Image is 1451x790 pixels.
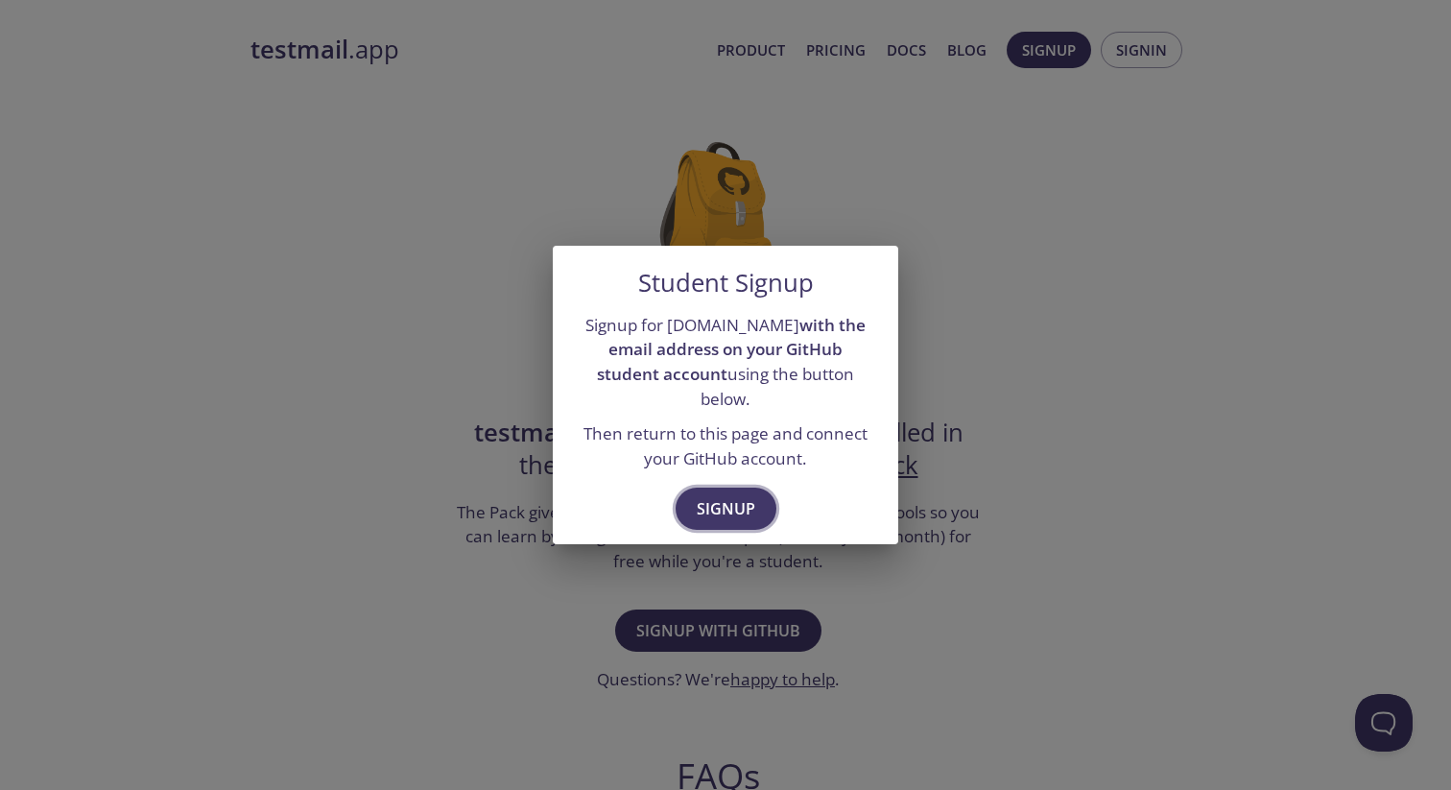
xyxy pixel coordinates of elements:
[638,269,814,298] h5: Student Signup
[676,488,776,530] button: Signup
[576,313,875,412] p: Signup for [DOMAIN_NAME] using the button below.
[597,314,866,385] strong: with the email address on your GitHub student account
[576,421,875,470] p: Then return to this page and connect your GitHub account.
[697,495,755,522] span: Signup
